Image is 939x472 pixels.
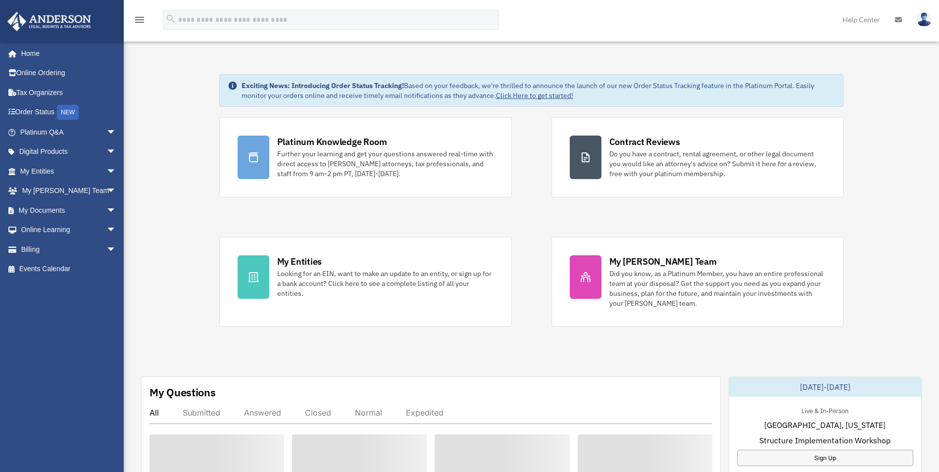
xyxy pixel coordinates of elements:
[7,83,131,102] a: Tax Organizers
[57,105,79,120] div: NEW
[134,17,146,26] a: menu
[277,255,322,268] div: My Entities
[106,142,126,162] span: arrow_drop_down
[277,269,494,298] div: Looking for an EIN, want to make an update to an entity, or sign up for a bank account? Click her...
[764,419,886,431] span: [GEOGRAPHIC_DATA], [US_STATE]
[149,385,216,400] div: My Questions
[609,269,826,308] div: Did you know, as a Platinum Member, you have an entire professional team at your disposal? Get th...
[149,408,159,418] div: All
[7,239,131,259] a: Billingarrow_drop_down
[7,142,131,162] a: Digital Productsarrow_drop_down
[134,14,146,26] i: menu
[7,44,126,63] a: Home
[609,149,826,179] div: Do you have a contract, rental agreement, or other legal document you would like an attorney's ad...
[106,239,126,260] span: arrow_drop_down
[277,136,387,148] div: Platinum Knowledge Room
[4,12,94,31] img: Anderson Advisors Platinum Portal
[106,181,126,201] span: arrow_drop_down
[496,91,573,100] a: Click Here to get started!
[7,181,131,201] a: My [PERSON_NAME] Teamarrow_drop_down
[242,81,404,90] strong: Exciting News: Introducing Order Status Tracking!
[106,122,126,142] span: arrow_drop_down
[729,377,921,397] div: [DATE]-[DATE]
[7,259,131,279] a: Events Calendar
[609,255,717,268] div: My [PERSON_NAME] Team
[183,408,220,418] div: Submitted
[242,81,836,100] div: Based on your feedback, we're thrilled to announce the launch of our new Order Status Tracking fe...
[551,117,844,197] a: Contract Reviews Do you have a contract, rental agreement, or other legal document you would like...
[737,450,913,466] a: Sign Up
[305,408,331,418] div: Closed
[793,405,856,415] div: Live & In-Person
[7,63,131,83] a: Online Ordering
[106,220,126,240] span: arrow_drop_down
[219,237,512,327] a: My Entities Looking for an EIN, want to make an update to an entity, or sign up for a bank accoun...
[917,12,932,27] img: User Pic
[759,434,890,446] span: Structure Implementation Workshop
[551,237,844,327] a: My [PERSON_NAME] Team Did you know, as a Platinum Member, you have an entire professional team at...
[7,200,131,220] a: My Documentsarrow_drop_down
[106,161,126,182] span: arrow_drop_down
[609,136,680,148] div: Contract Reviews
[7,161,131,181] a: My Entitiesarrow_drop_down
[165,13,176,24] i: search
[355,408,382,418] div: Normal
[7,122,131,142] a: Platinum Q&Aarrow_drop_down
[7,220,131,240] a: Online Learningarrow_drop_down
[219,117,512,197] a: Platinum Knowledge Room Further your learning and get your questions answered real-time with dire...
[106,200,126,221] span: arrow_drop_down
[7,102,131,123] a: Order StatusNEW
[244,408,281,418] div: Answered
[406,408,444,418] div: Expedited
[277,149,494,179] div: Further your learning and get your questions answered real-time with direct access to [PERSON_NAM...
